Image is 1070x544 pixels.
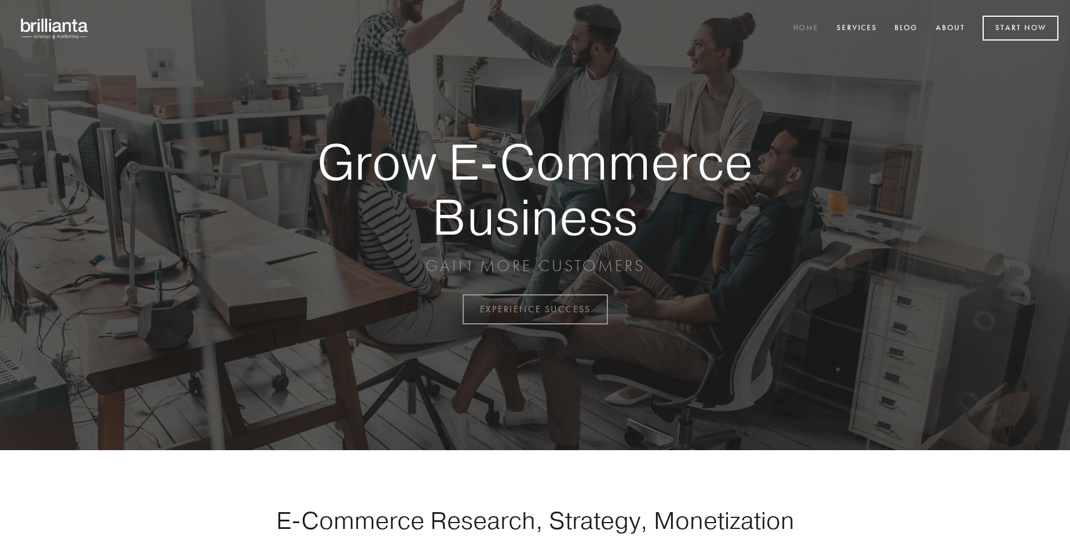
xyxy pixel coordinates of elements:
a: Home [786,19,826,38]
a: About [928,19,973,38]
a: Services [829,19,885,38]
p: GAIN MORE CUSTOMERS [277,255,793,276]
a: Blog [887,19,925,38]
img: brillianta - research, strategy, marketing [12,12,98,45]
strong: Grow E-Commerce Business [277,134,793,244]
h1: E-Commerce Research, Strategy, Monetization [240,506,830,535]
a: EXPERIENCE SUCCESS [463,294,608,324]
a: Start Now [983,16,1058,41]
